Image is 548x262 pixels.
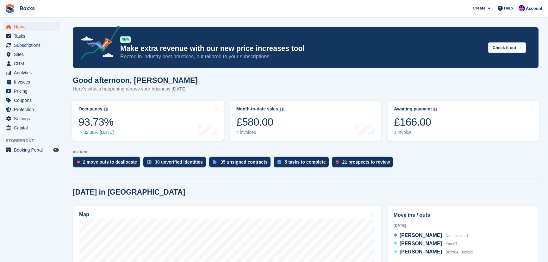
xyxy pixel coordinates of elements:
a: 2 move outs to deallocate [73,157,143,171]
h2: [DATE] in [GEOGRAPHIC_DATA] [73,188,185,196]
span: Home [14,22,52,31]
span: Capital [14,123,52,132]
img: task-75834270c22a3079a89374b754ae025e5fb1db73e45f91037f5363f120a921f8.svg [277,160,281,164]
span: Not allocated [445,234,468,238]
a: 21 prospects to review [332,157,396,171]
a: Occupancy 93.73% 32.38% [DATE] [72,101,224,141]
div: Occupancy [78,106,102,112]
div: 32.38% [DATE] [78,130,114,135]
img: contract_signature_icon-13c848040528278c33f63329250d36e43548de30e8caae1d1a13099fd9432cc5.svg [213,160,217,164]
span: Tasks [14,32,52,41]
div: Awaiting payment [394,106,432,112]
a: 5 tasks to complete [274,157,332,171]
div: 1 invoice [394,130,437,135]
h2: Map [79,212,89,217]
a: menu [3,68,60,77]
div: 4 invoices [236,130,283,135]
span: Help [504,5,513,11]
span: [PERSON_NAME] [400,249,442,254]
span: Sites [14,50,52,59]
div: 2 move outs to deallocate [83,159,137,165]
span: [PERSON_NAME] [400,241,442,246]
span: Account [526,5,542,12]
a: menu [3,87,60,96]
div: 21 prospects to review [342,159,390,165]
button: Check it out → [488,42,526,53]
h1: Good afternoon, [PERSON_NAME] [73,76,198,84]
a: 35 unsigned contracts [209,157,274,171]
a: menu [3,41,60,50]
div: NEW [120,36,131,43]
a: [PERSON_NAME] Not allocated [394,232,468,240]
div: 93.73% [78,115,114,128]
img: Jamie Malcolm [519,5,525,11]
span: Coupons [14,96,52,105]
img: prospect-51fa495bee0391a8d652442698ab0144808aea92771e9ea1ae160a38d050c398.svg [336,160,339,164]
div: £580.00 [236,115,283,128]
a: Month-to-date sales £580.00 4 invoices [230,101,382,141]
img: move_outs_to_deallocate_icon-f764333ba52eb49d3ac5e1228854f67142a1ed5810a6f6cc68b1a99e826820c5.svg [77,160,80,164]
span: Protection [14,105,52,114]
a: Awaiting payment £166.00 1 invoice [388,101,539,141]
div: 35 unsigned contracts [221,159,268,165]
span: Analytics [14,68,52,77]
img: icon-info-grey-7440780725fd019a000dd9b08b2336e03edf1995a4989e88bcd33f0948082b44.svg [280,108,283,111]
a: menu [3,50,60,59]
span: CRM [14,59,52,68]
img: price-adjustments-announcement-icon-8257ccfd72463d97f412b2fc003d46551f7dbcb40ab6d574587a9cd5c0d94... [76,26,120,62]
a: menu [3,78,60,86]
a: menu [3,96,60,105]
a: Boxxs [17,3,37,14]
span: Storefront [6,138,63,144]
div: Month-to-date sales [236,106,278,112]
a: menu [3,123,60,132]
a: Preview store [52,146,60,154]
span: Invoices [14,78,52,86]
p: Here's what's happening across your business [DATE] [73,85,198,93]
a: menu [3,146,60,154]
div: £166.00 [394,115,437,128]
span: Pricing [14,87,52,96]
span: Booking Portal [14,146,52,154]
span: Settings [14,114,52,123]
span: Create [473,5,485,11]
div: 30 unverified identities [155,159,203,165]
span: Yard01 [445,242,458,246]
a: menu [3,105,60,114]
span: Subscriptions [14,41,52,50]
div: 5 tasks to complete [284,159,326,165]
img: verify_identity-adf6edd0f0f0b5bbfe63781bf79b02c33cf7c696d77639b501bdc392416b5a36.svg [147,160,152,164]
a: 30 unverified identities [143,157,209,171]
img: icon-info-grey-7440780725fd019a000dd9b08b2336e03edf1995a4989e88bcd33f0948082b44.svg [433,108,437,111]
div: [DATE] [394,223,532,228]
a: [PERSON_NAME] Yard01 [394,240,458,248]
span: Boxx64, Boxx65 [445,250,473,254]
p: Rooted in industry best practices, but tailored to your subscriptions. [120,53,483,60]
a: menu [3,59,60,68]
p: Make extra revenue with our new price increases tool [120,44,483,53]
a: menu [3,32,60,41]
h2: Move ins / outs [394,211,532,219]
a: [PERSON_NAME] Boxx64, Boxx65 [394,248,473,256]
img: icon-info-grey-7440780725fd019a000dd9b08b2336e03edf1995a4989e88bcd33f0948082b44.svg [104,108,108,111]
span: [PERSON_NAME] [400,233,442,238]
a: menu [3,114,60,123]
p: ACTIONS [73,150,539,154]
img: stora-icon-8386f47178a22dfd0bd8f6a31ec36ba5ce8667c1dd55bd0f319d3a0aa187defe.svg [5,4,15,13]
a: menu [3,22,60,31]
